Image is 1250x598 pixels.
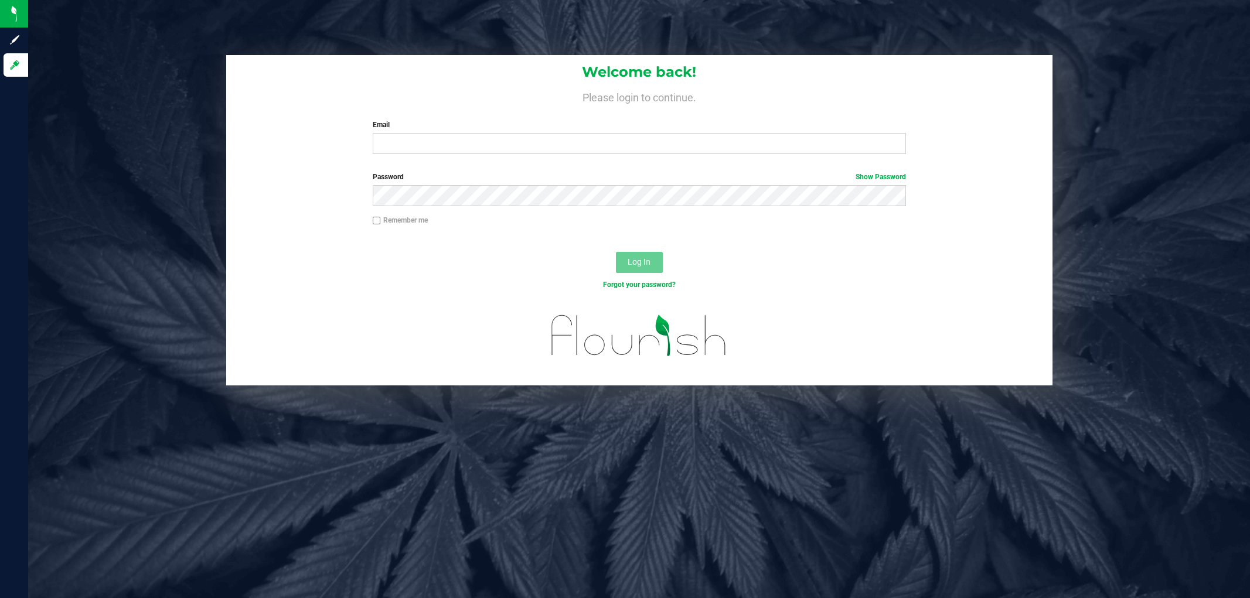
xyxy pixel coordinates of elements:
[603,281,676,289] a: Forgot your password?
[226,89,1053,103] h4: Please login to continue.
[373,119,906,130] label: Email
[9,59,21,71] inline-svg: Log in
[536,302,742,368] img: flourish_logo.svg
[856,173,906,181] a: Show Password
[616,252,663,273] button: Log In
[9,34,21,46] inline-svg: Sign up
[628,257,650,266] span: Log In
[373,217,381,225] input: Remember me
[373,215,428,225] label: Remember me
[373,173,404,181] span: Password
[226,64,1053,80] h1: Welcome back!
